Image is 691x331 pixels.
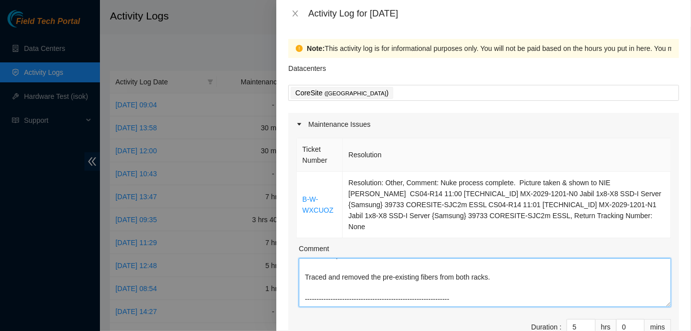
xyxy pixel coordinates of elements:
[308,8,679,19] div: Activity Log for [DATE]
[291,9,299,17] span: close
[297,138,343,172] th: Ticket Number
[302,195,333,214] a: B-W-WXCUOZ
[325,90,387,96] span: ( [GEOGRAPHIC_DATA]
[299,258,671,307] textarea: Comment
[343,172,671,238] td: Resolution: Other, Comment: Nuke process complete. Picture taken & shown to NIE [PERSON_NAME] CS0...
[288,113,679,136] div: Maintenance Issues
[299,243,329,254] label: Comment
[296,121,302,127] span: caret-right
[288,9,302,18] button: Close
[307,43,325,54] strong: Note:
[343,138,671,172] th: Resolution
[288,58,326,74] p: Datacenters
[296,45,303,52] span: exclamation-circle
[295,87,389,99] p: CoreSite )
